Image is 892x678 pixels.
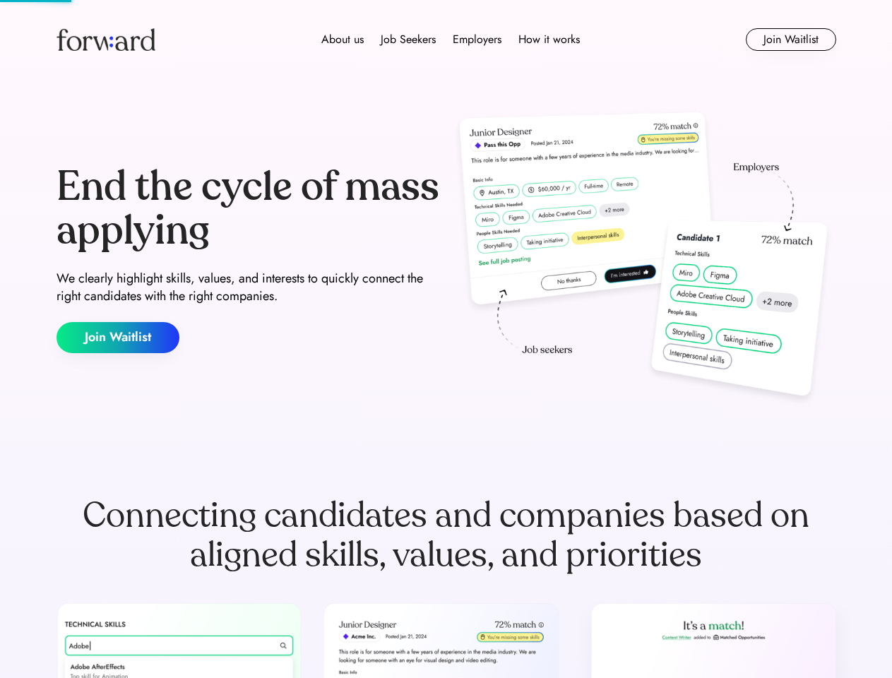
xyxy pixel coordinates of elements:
button: Join Waitlist [57,322,179,353]
div: Connecting candidates and companies based on aligned skills, values, and priorities [57,496,836,575]
div: How it works [518,31,580,48]
div: Job Seekers [381,31,436,48]
div: About us [321,31,364,48]
div: We clearly highlight skills, values, and interests to quickly connect the right candidates with t... [57,270,441,305]
img: hero-image.png [452,107,836,411]
div: Employers [453,31,501,48]
div: End the cycle of mass applying [57,165,441,252]
button: Join Waitlist [746,28,836,51]
img: Forward logo [57,28,155,51]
